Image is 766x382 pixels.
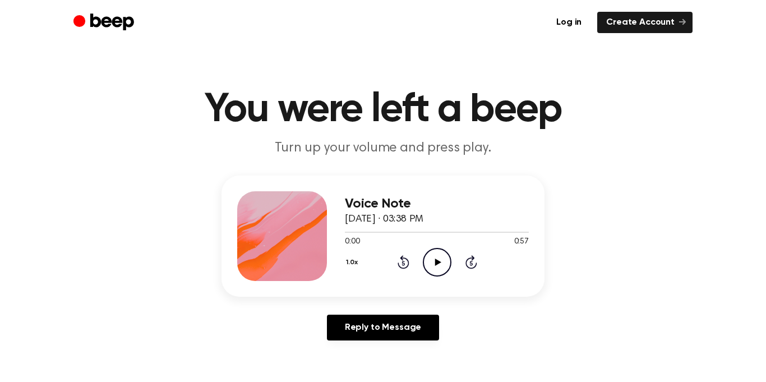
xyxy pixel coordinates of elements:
h1: You were left a beep [96,90,670,130]
h3: Voice Note [345,196,529,211]
span: 0:00 [345,236,359,248]
span: 0:57 [514,236,529,248]
a: Reply to Message [327,315,439,340]
p: Turn up your volume and press play. [168,139,598,158]
button: 1.0x [345,253,362,272]
a: Create Account [597,12,693,33]
a: Beep [73,12,137,34]
a: Log in [547,12,590,33]
span: [DATE] · 03:38 PM [345,214,423,224]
